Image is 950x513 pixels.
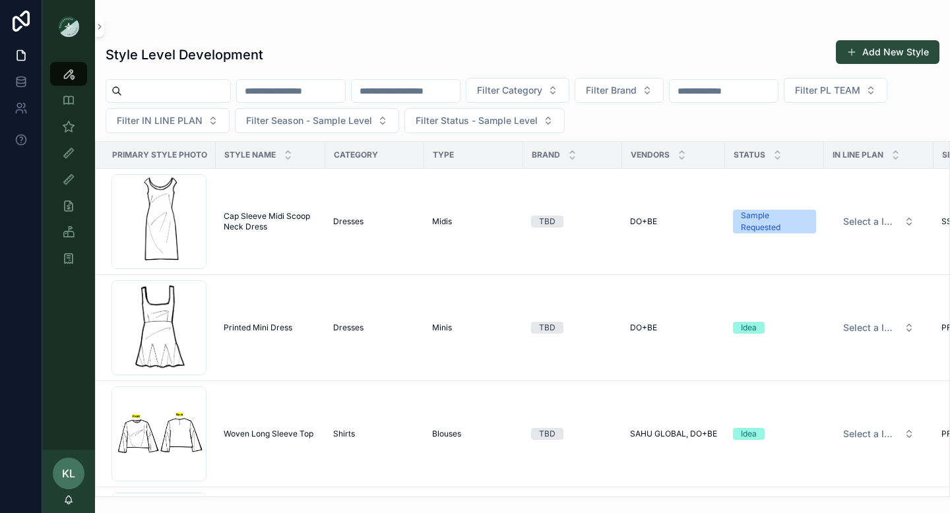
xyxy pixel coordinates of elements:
[843,321,899,334] span: Select a IN LINE PLAN
[42,53,95,287] div: scrollable content
[416,114,538,127] span: Filter Status - Sample Level
[795,84,860,97] span: Filter PL TEAM
[224,429,317,439] a: Woven Long Sleeve Top
[741,428,757,440] div: Idea
[477,84,542,97] span: Filter Category
[741,210,808,233] div: Sample Requested
[586,84,637,97] span: Filter Brand
[733,322,816,334] a: Idea
[833,210,925,233] button: Select Button
[630,216,717,227] a: DO+BE
[630,429,717,439] a: SAHU GLOBAL, DO+BE
[832,315,926,340] a: Select Button
[575,78,664,103] button: Select Button
[333,429,416,439] a: Shirts
[539,322,555,334] div: TBD
[432,216,452,227] span: Midis
[106,108,230,133] button: Select Button
[539,216,555,227] div: TBD
[833,316,925,340] button: Select Button
[784,78,887,103] button: Select Button
[432,322,515,333] a: Minis
[466,78,569,103] button: Select Button
[404,108,565,133] button: Select Button
[333,429,355,439] span: Shirts
[224,150,276,160] span: Style Name
[531,322,614,334] a: TBD
[630,322,657,333] span: DO+BE
[836,40,939,64] button: Add New Style
[235,108,399,133] button: Select Button
[843,215,899,228] span: Select a IN LINE PLAN
[333,322,364,333] span: Dresses
[741,322,757,334] div: Idea
[734,150,765,160] span: Status
[334,150,378,160] span: Category
[432,216,515,227] a: Midis
[833,422,925,446] button: Select Button
[224,322,292,333] span: Printed Mini Dress
[106,45,263,64] h1: Style Level Development
[224,429,313,439] span: Woven Long Sleeve Top
[432,429,461,439] span: Blouses
[58,16,79,37] img: App logo
[539,428,555,440] div: TBD
[733,428,816,440] a: Idea
[333,216,416,227] a: Dresses
[532,150,560,160] span: Brand
[62,466,75,481] span: KL
[333,216,364,227] span: Dresses
[733,210,816,233] a: Sample Requested
[631,150,670,160] span: Vendors
[333,322,416,333] a: Dresses
[531,216,614,227] a: TBD
[433,150,454,160] span: Type
[112,150,207,160] span: Primary Style Photo
[832,209,926,234] a: Select Button
[531,428,614,440] a: TBD
[224,211,317,232] a: Cap Sleeve Midi Scoop Neck Dress
[843,427,899,440] span: Select a IN LINE PLAN
[432,322,452,333] span: Minis
[117,114,203,127] span: Filter IN LINE PLAN
[432,429,515,439] a: Blouses
[246,114,372,127] span: Filter Season - Sample Level
[224,322,317,333] a: Printed Mini Dress
[630,322,717,333] a: DO+BE
[832,421,926,446] a: Select Button
[630,216,657,227] span: DO+BE
[833,150,883,160] span: IN LINE PLAN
